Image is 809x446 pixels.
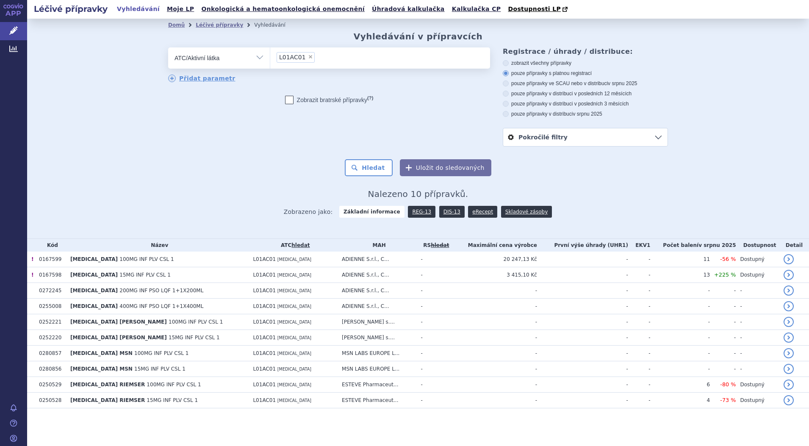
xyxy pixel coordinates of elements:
[784,301,794,311] a: detail
[537,283,628,299] td: -
[503,70,668,77] label: pouze přípravky s platnou registrací
[452,330,537,346] td: -
[503,80,668,87] label: pouze přípravky ve SCAU nebo v distribuci
[119,256,174,262] span: 100MG INF PLV CSL 1
[317,52,322,62] input: L01AC01
[119,288,203,294] span: 200MG INF PSO LQF 1+1X200ML
[338,299,416,314] td: ADIENNE S.r.l., C...
[784,270,794,280] a: detail
[253,382,276,388] span: L01AC01
[277,335,311,340] span: [MEDICAL_DATA]
[70,335,167,341] span: [MEDICAL_DATA] [PERSON_NAME]
[338,346,416,361] td: MSN LABS EUROPE L...
[27,3,114,15] h2: Léčivé přípravky
[537,299,628,314] td: -
[147,382,201,388] span: 100MG INF PLV CSL 1
[784,317,794,327] a: detail
[508,6,561,12] span: Dostupnosti LP
[253,272,276,278] span: L01AC01
[784,395,794,405] a: detail
[277,288,311,293] span: [MEDICAL_DATA]
[338,314,416,330] td: [PERSON_NAME] s....
[628,239,651,252] th: EKV1
[277,398,311,403] span: [MEDICAL_DATA]
[784,285,794,296] a: detail
[452,393,537,408] td: -
[628,330,651,346] td: -
[338,393,416,408] td: ESTEVE Pharmaceut...
[736,314,779,330] td: -
[784,254,794,264] a: detail
[628,283,651,299] td: -
[628,267,651,283] td: -
[503,60,668,66] label: zobrazit všechny přípravky
[628,361,651,377] td: -
[452,239,537,252] th: Maximální cena výrobce
[338,330,416,346] td: [PERSON_NAME] s....
[277,273,311,277] span: [MEDICAL_DATA]
[416,267,452,283] td: -
[537,346,628,361] td: -
[253,256,276,262] span: L01AC01
[338,267,416,283] td: ADIENNE S.r.l., C...
[439,206,465,218] a: DIS-13
[35,361,66,377] td: 0280856
[277,257,311,262] span: [MEDICAL_DATA]
[720,397,736,403] span: -73 %
[736,330,779,346] td: -
[35,283,66,299] td: 0272245
[650,330,710,346] td: -
[70,288,118,294] span: [MEDICAL_DATA]
[784,332,794,343] a: detail
[35,330,66,346] td: 0252220
[736,361,779,377] td: -
[338,283,416,299] td: ADIENNE S.r.l., C...
[291,242,310,248] a: hledat
[119,272,171,278] span: 15MG INF PLV CSL 1
[253,303,276,309] span: L01AC01
[31,256,33,262] span: U tohoto přípravku vypisujeme SCUP.
[119,303,203,309] span: 400MG INF PSO LQF 1+1X400ML
[736,346,779,361] td: -
[31,272,33,278] span: U tohoto přípravku vypisujeme SCUP.
[35,346,66,361] td: 0280857
[503,128,668,146] a: Pokročilé filtry
[70,256,118,262] span: [MEDICAL_DATA]
[285,96,374,104] label: Zobrazit bratrské přípravky
[70,319,167,325] span: [MEDICAL_DATA] [PERSON_NAME]
[452,252,537,267] td: 20 247,13 Kč
[573,111,602,117] span: v srpnu 2025
[134,366,186,372] span: 15MG INF PLV CSL 1
[369,3,447,15] a: Úhradová kalkulačka
[147,397,198,403] span: 15MG INF PLV CSL 1
[650,361,710,377] td: -
[650,346,710,361] td: -
[736,239,779,252] th: Dostupnost
[70,382,145,388] span: [MEDICAL_DATA] RIEMSER
[537,393,628,408] td: -
[339,206,404,218] strong: Základní informace
[416,393,452,408] td: -
[253,319,276,325] span: L01AC01
[468,206,497,218] a: eRecept
[416,330,452,346] td: -
[35,299,66,314] td: 0255008
[254,19,296,31] li: Vyhledávání
[650,283,710,299] td: -
[277,382,311,387] span: [MEDICAL_DATA]
[779,239,809,252] th: Detail
[714,271,736,278] span: +225 %
[503,111,668,117] label: pouze přípravky v distribuci
[650,314,710,330] td: -
[537,314,628,330] td: -
[628,252,651,267] td: -
[168,75,235,82] a: Přidat parametr
[537,361,628,377] td: -
[736,299,779,314] td: -
[503,100,668,107] label: pouze přípravky v distribuci v posledních 3 měsících
[628,346,651,361] td: -
[35,314,66,330] td: 0252221
[537,252,628,267] td: -
[736,252,779,267] td: Dostupný
[196,22,243,28] a: Léčivé přípravky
